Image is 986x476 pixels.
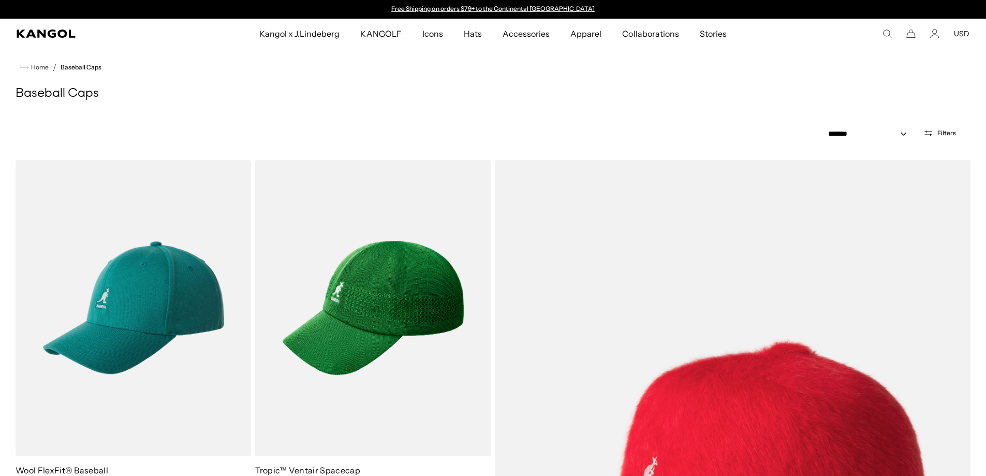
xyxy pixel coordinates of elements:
[61,64,101,71] a: Baseball Caps
[689,19,737,49] a: Stories
[360,19,401,49] span: KANGOLF
[930,29,939,38] a: Account
[255,160,491,456] img: color-turf-green
[17,30,171,38] a: Kangol
[391,5,595,12] a: Free Shipping on orders $79+ to the Continental [GEOGRAPHIC_DATA]
[570,19,601,49] span: Apparel
[29,64,49,71] span: Home
[16,86,970,102] h1: Baseball Caps
[453,19,492,49] a: Hats
[350,19,411,49] a: KANGOLF
[464,19,482,49] span: Hats
[503,19,550,49] span: Accessories
[700,19,727,49] span: Stories
[882,29,892,38] summary: Search here
[954,29,969,38] button: USD
[20,63,49,72] a: Home
[249,19,350,49] a: Kangol x J.Lindeberg
[49,61,56,74] li: /
[422,19,443,49] span: Icons
[560,19,612,49] a: Apparel
[387,5,600,13] div: 1 of 2
[16,465,251,476] p: Wool FlexFit® Baseball
[492,19,560,49] a: Accessories
[16,160,251,456] img: color-fanfare
[917,128,962,138] button: Filters
[612,19,689,49] a: Collaborations
[937,129,956,137] span: Filters
[622,19,679,49] span: Collaborations
[259,19,340,49] span: Kangol x J.Lindeberg
[387,5,600,13] div: Announcement
[255,465,491,476] p: Tropic™ Ventair Spacecap
[387,5,600,13] slideshow-component: Announcement bar
[412,19,453,49] a: Icons
[906,29,916,38] button: Cart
